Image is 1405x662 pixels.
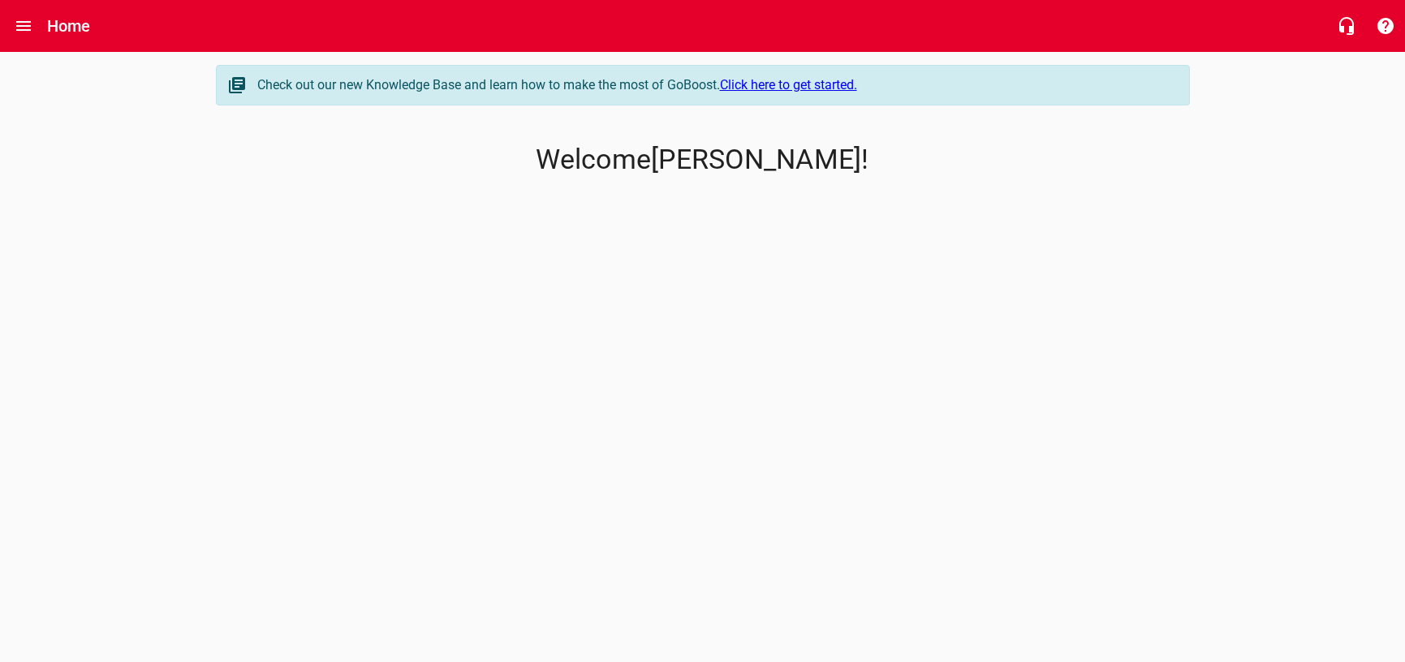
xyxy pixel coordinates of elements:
p: Welcome [PERSON_NAME] ! [216,144,1190,176]
button: Support Portal [1366,6,1405,45]
button: Live Chat [1327,6,1366,45]
h6: Home [47,13,91,39]
div: Check out our new Knowledge Base and learn how to make the most of GoBoost. [257,75,1173,95]
button: Open drawer [4,6,43,45]
a: Click here to get started. [720,77,857,92]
